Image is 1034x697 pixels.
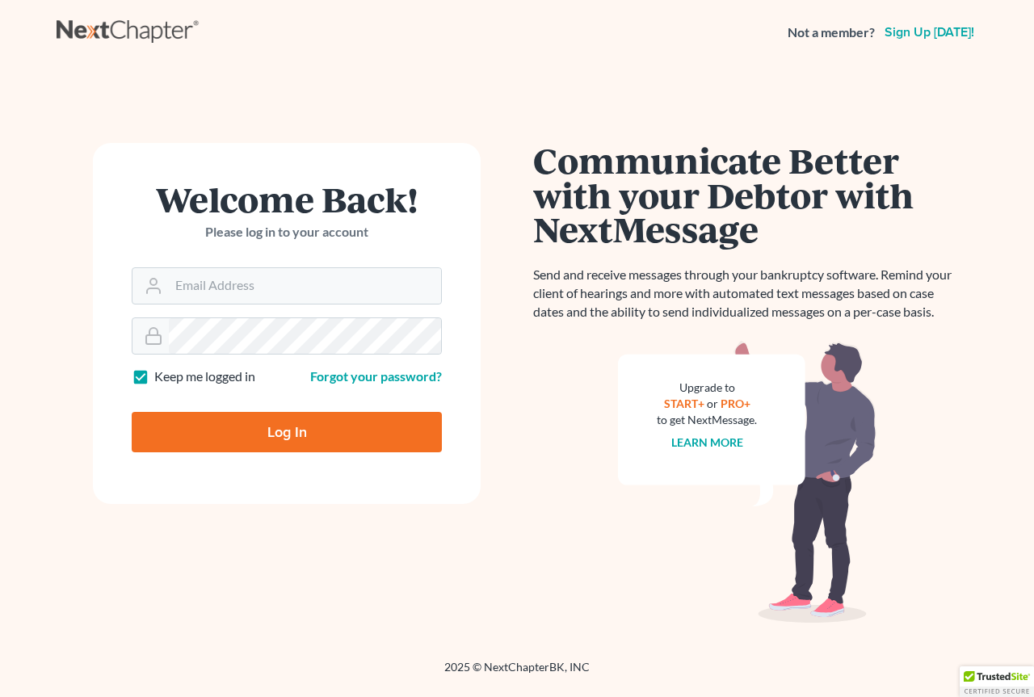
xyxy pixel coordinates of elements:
[533,143,961,246] h1: Communicate Better with your Debtor with NextMessage
[960,666,1034,697] div: TrustedSite Certified
[657,412,757,428] div: to get NextMessage.
[788,23,875,42] strong: Not a member?
[664,397,704,410] a: START+
[657,380,757,396] div: Upgrade to
[671,435,743,449] a: Learn more
[154,367,255,386] label: Keep me logged in
[881,26,977,39] a: Sign up [DATE]!
[169,268,441,304] input: Email Address
[57,659,977,688] div: 2025 © NextChapterBK, INC
[132,182,442,216] h1: Welcome Back!
[533,266,961,321] p: Send and receive messages through your bankruptcy software. Remind your client of hearings and mo...
[132,412,442,452] input: Log In
[618,341,876,624] img: nextmessage_bg-59042aed3d76b12b5cd301f8e5b87938c9018125f34e5fa2b7a6b67550977c72.svg
[707,397,718,410] span: or
[721,397,750,410] a: PRO+
[132,223,442,241] p: Please log in to your account
[310,368,442,384] a: Forgot your password?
